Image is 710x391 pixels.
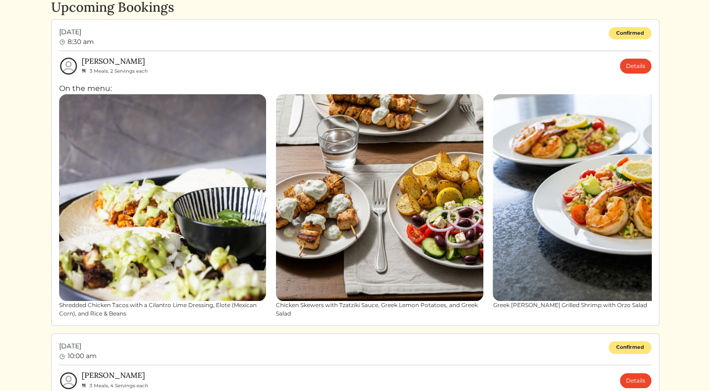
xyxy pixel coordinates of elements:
div: Chicken Skewers with Tzatziki Sauce, Greek Lemon Potatoes, and Greek Salad [276,301,483,318]
img: Chicken Skewers with Tzatziki Sauce, Greek Lemon Potatoes, and Greek Salad [276,94,483,301]
span: 8:30 am [68,38,94,46]
h6: [PERSON_NAME] [82,371,148,380]
span: [DATE] [59,27,94,37]
h6: [PERSON_NAME] [82,57,148,66]
span: 3 Meals, 2 Servings each [90,68,148,74]
img: fork_knife_small-8e8c56121c6ac9ad617f7f0151facf9cb574b427d2b27dceffcaf97382ddc7e7.svg [82,68,86,73]
div: Confirmed [609,27,651,40]
div: On the menu: [59,83,651,318]
a: Details [620,373,651,388]
a: Chicken Skewers with Tzatziki Sauce, Greek Lemon Potatoes, and Greek Salad [276,94,483,318]
a: Shredded Chicken Tacos with a Cilantro Lime Dressing, Elote (Mexican Corn), and Rice & Beans [59,94,267,318]
img: profile-circle-6dcd711754eaac681cb4e5fa6e5947ecf152da99a3a386d1f417117c42b37ef2.svg [59,57,78,75]
img: clock-b05ee3d0f9935d60bc54650fc25b6257a00041fd3bdc39e3e98414568feee22d.svg [59,353,66,360]
img: fork_knife_small-8e8c56121c6ac9ad617f7f0151facf9cb574b427d2b27dceffcaf97382ddc7e7.svg [82,383,86,388]
img: clock-b05ee3d0f9935d60bc54650fc25b6257a00041fd3bdc39e3e98414568feee22d.svg [59,39,66,45]
div: Confirmed [609,341,651,354]
img: Greek Lemon Herb Grilled Shrimp with Orzo Salad [493,94,700,301]
div: Shredded Chicken Tacos with a Cilantro Lime Dressing, Elote (Mexican Corn), and Rice & Beans [59,301,267,318]
a: Greek [PERSON_NAME] Grilled Shrimp with Orzo Salad [493,94,700,310]
div: Greek [PERSON_NAME] Grilled Shrimp with Orzo Salad [493,301,700,309]
span: [DATE] [59,341,97,351]
span: 10:00 am [68,352,97,360]
a: Details [620,59,651,74]
img: Shredded Chicken Tacos with a Cilantro Lime Dressing, Elote (Mexican Corn), and Rice & Beans [59,94,267,301]
img: profile-circle-6dcd711754eaac681cb4e5fa6e5947ecf152da99a3a386d1f417117c42b37ef2.svg [59,371,78,390]
span: 3 Meals, 4 Servings each [90,383,148,389]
